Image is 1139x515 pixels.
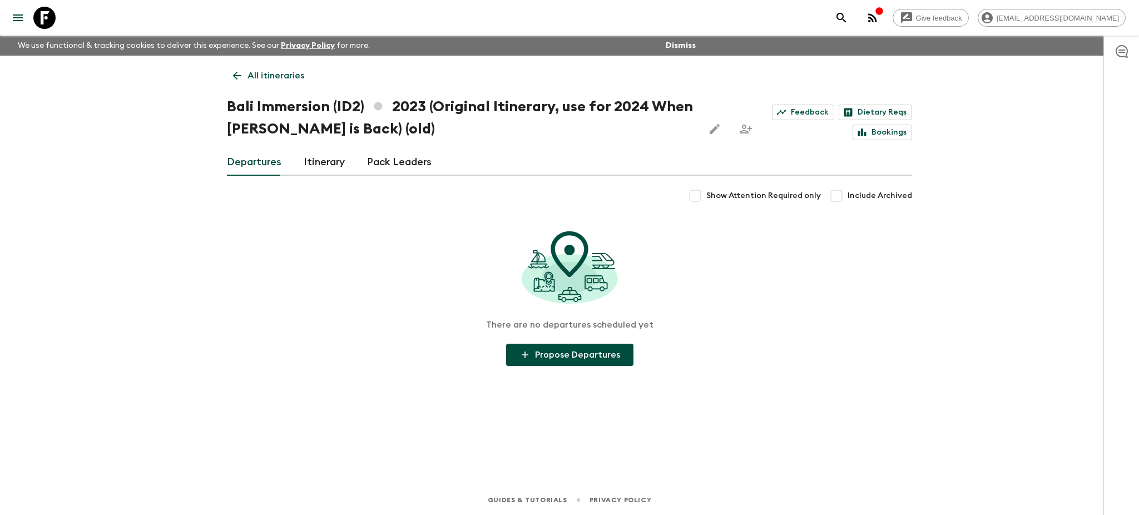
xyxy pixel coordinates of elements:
[281,42,335,49] a: Privacy Policy
[304,149,345,176] a: Itinerary
[590,494,651,506] a: Privacy Policy
[247,69,304,82] p: All itineraries
[486,319,653,330] p: There are no departures scheduled yet
[735,118,757,140] span: Share this itinerary
[978,9,1126,27] div: [EMAIL_ADDRESS][DOMAIN_NAME]
[367,149,432,176] a: Pack Leaders
[839,105,912,120] a: Dietary Reqs
[7,7,29,29] button: menu
[991,14,1125,22] span: [EMAIL_ADDRESS][DOMAIN_NAME]
[704,118,726,140] button: Edit this itinerary
[506,344,633,366] button: Propose Departures
[227,96,695,140] h1: Bali Immersion (ID2) 2023 (Original Itinerary, use for 2024 When [PERSON_NAME] is Back) (old)
[853,125,912,140] a: Bookings
[893,9,969,27] a: Give feedback
[488,494,567,506] a: Guides & Tutorials
[848,190,912,201] span: Include Archived
[663,38,699,53] button: Dismiss
[227,149,281,176] a: Departures
[227,65,310,87] a: All itineraries
[13,36,374,56] p: We use functional & tracking cookies to deliver this experience. See our for more.
[830,7,853,29] button: search adventures
[910,14,968,22] span: Give feedback
[706,190,821,201] span: Show Attention Required only
[772,105,834,120] a: Feedback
